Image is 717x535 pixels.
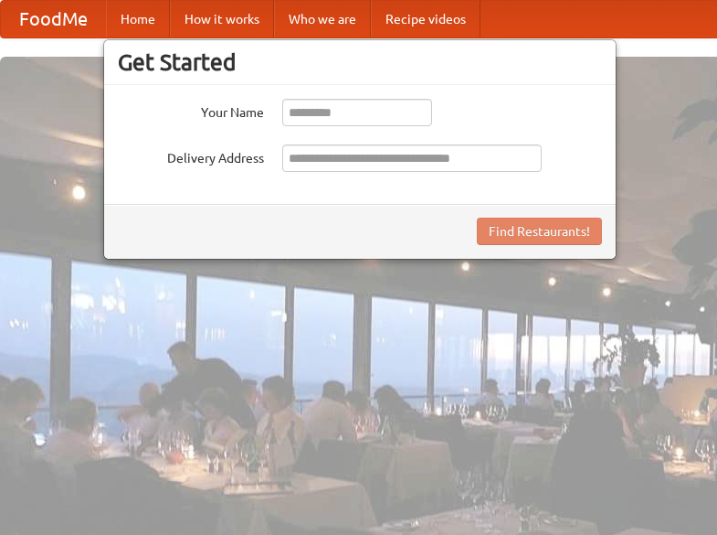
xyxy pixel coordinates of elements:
[1,1,106,37] a: FoodMe
[477,218,602,245] button: Find Restaurants!
[274,1,371,37] a: Who we are
[118,144,264,167] label: Delivery Address
[371,1,480,37] a: Recipe videos
[118,99,264,122] label: Your Name
[106,1,170,37] a: Home
[170,1,274,37] a: How it works
[118,48,602,76] h3: Get Started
